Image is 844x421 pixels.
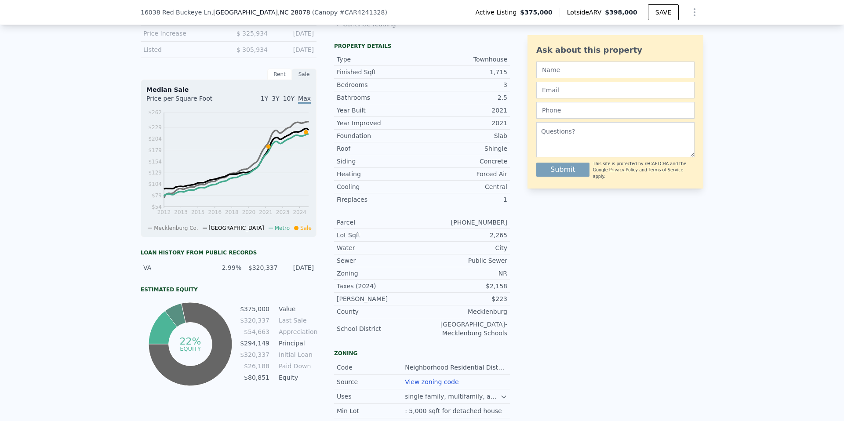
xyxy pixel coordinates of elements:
[536,44,695,56] div: Ask about this property
[648,4,679,20] button: SAVE
[567,8,605,17] span: Lotside ARV
[337,68,422,76] div: Finished Sqft
[422,144,507,153] div: Shingle
[422,195,507,204] div: 1
[520,8,553,17] span: $375,000
[259,209,273,215] tspan: 2021
[209,225,264,231] span: [GEOGRAPHIC_DATA]
[272,95,279,102] span: 3Y
[242,209,256,215] tspan: 2020
[236,46,268,53] span: $ 305,934
[422,170,507,178] div: Forced Air
[146,94,229,108] div: Price per Square Foot
[337,195,422,204] div: Fireplaces
[475,8,520,17] span: Active Listing
[148,136,162,142] tspan: $204
[191,209,205,215] tspan: 2015
[405,406,504,415] div: : 5,000 sqft for detached house
[208,209,222,215] tspan: 2016
[277,327,316,337] td: Appreciation
[648,167,683,172] a: Terms of Service
[593,161,695,180] div: This site is protected by reCAPTCHA and the Google and apply.
[405,378,458,385] a: View zoning code
[337,182,422,191] div: Cooling
[337,80,422,89] div: Bedrooms
[536,82,695,98] input: Email
[422,320,507,338] div: [GEOGRAPHIC_DATA]-Mecklenburg Schools
[154,225,198,231] span: Mecklenburg Co.
[143,45,222,54] div: Listed
[422,307,507,316] div: Mecklenburg
[148,109,162,116] tspan: $262
[334,350,510,357] div: Zoning
[422,80,507,89] div: 3
[422,231,507,240] div: 2,265
[422,182,507,191] div: Central
[337,256,422,265] div: Sewer
[300,225,312,231] span: Sale
[337,119,422,127] div: Year Improved
[148,159,162,165] tspan: $154
[339,9,385,16] span: # CAR4241328
[422,157,507,166] div: Concrete
[180,345,201,352] tspan: equity
[337,106,422,115] div: Year Built
[422,68,507,76] div: 1,715
[146,85,311,94] div: Median Sale
[337,157,422,166] div: Siding
[337,55,422,64] div: Type
[211,8,310,17] span: , [GEOGRAPHIC_DATA]
[275,45,314,54] div: [DATE]
[422,55,507,64] div: Townhouse
[536,62,695,78] input: Name
[240,373,270,382] td: $80,851
[225,209,239,215] tspan: 2018
[337,406,405,415] div: Min Lot
[337,218,422,227] div: Parcel
[337,392,405,401] div: Uses
[293,209,306,215] tspan: 2024
[278,9,310,16] span: , NC 28078
[141,286,316,293] div: Estimated Equity
[152,192,162,199] tspan: $79
[141,249,316,256] div: Loan history from public records
[337,282,422,290] div: Taxes (2024)
[292,69,316,80] div: Sale
[276,209,290,215] tspan: 2023
[277,316,316,325] td: Last Sale
[277,350,316,359] td: Initial Loan
[152,204,162,210] tspan: $54
[148,124,162,131] tspan: $229
[283,263,314,272] div: [DATE]
[143,29,222,38] div: Price Increase
[174,209,188,215] tspan: 2013
[405,363,507,372] div: Neighborhood Residential District
[148,147,162,153] tspan: $179
[148,170,162,176] tspan: $129
[240,304,270,314] td: $375,000
[337,324,422,333] div: School District
[275,29,314,38] div: [DATE]
[267,69,292,80] div: Rent
[275,225,290,231] span: Metro
[240,316,270,325] td: $320,337
[312,8,387,17] div: ( )
[422,243,507,252] div: City
[605,9,637,16] span: $398,000
[247,263,277,272] div: $320,337
[277,338,316,348] td: Principal
[179,336,201,347] tspan: 22%
[277,373,316,382] td: Equity
[422,218,507,227] div: [PHONE_NUMBER]
[337,131,422,140] div: Foundation
[422,93,507,102] div: 2.5
[277,361,316,371] td: Paid Down
[148,181,162,187] tspan: $104
[422,131,507,140] div: Slab
[337,294,422,303] div: [PERSON_NAME]
[236,30,268,37] span: $ 325,934
[298,95,311,104] span: Max
[422,119,507,127] div: 2021
[240,338,270,348] td: $294,149
[337,243,422,252] div: Water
